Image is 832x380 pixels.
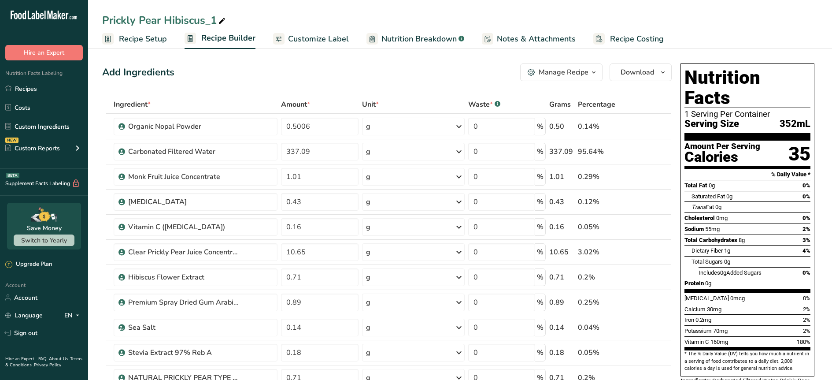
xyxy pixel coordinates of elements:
[119,33,167,45] span: Recipe Setup
[684,182,707,189] span: Total Fat
[797,339,810,345] span: 180%
[684,280,704,287] span: Protein
[739,237,745,243] span: 8g
[549,322,574,333] div: 0.14
[5,260,52,269] div: Upgrade Plan
[366,121,370,132] div: g
[691,193,725,200] span: Saturated Fat
[684,169,810,180] section: % Daily Value *
[128,297,238,308] div: Premium Spray Dried Gum Arabic 111 OU
[710,339,728,345] span: 160mg
[578,222,630,232] div: 0.05%
[578,146,630,157] div: 95.64%
[5,45,83,60] button: Hire an Expert
[128,171,238,182] div: Monk Fruit Juice Concentrate
[802,182,810,189] span: 0%
[5,144,60,153] div: Custom Reports
[578,347,630,358] div: 0.05%
[49,356,70,362] a: About Us .
[730,295,745,302] span: 0mcg
[128,272,238,283] div: Hibiscus Flower Extract
[366,347,370,358] div: g
[684,226,704,232] span: Sodium
[578,197,630,207] div: 0.12%
[549,247,574,257] div: 10.65
[64,310,83,320] div: EN
[691,258,723,265] span: Total Sugars
[684,295,729,302] span: [MEDICAL_DATA]
[699,269,762,276] span: Includes Added Sugars
[684,306,706,313] span: Calcium
[14,235,74,246] button: Switch to Yearly
[803,317,810,323] span: 2%
[691,204,714,210] span: Fat
[482,29,576,49] a: Notes & Attachments
[549,347,574,358] div: 0.18
[549,146,574,157] div: 337.09
[5,356,37,362] a: Hire an Expert .
[716,215,728,221] span: 0mg
[578,322,630,333] div: 0.04%
[691,204,706,210] i: Trans
[802,269,810,276] span: 0%
[128,247,238,257] div: Clear Prickly Pear Juice Concentrate WONF
[684,317,694,323] span: Iron
[34,362,61,368] a: Privacy Policy
[102,65,174,80] div: Add Ingredients
[684,110,810,119] div: 1 Serving Per Container
[802,193,810,200] span: 0%
[128,197,238,207] div: [MEDICAL_DATA]
[684,67,810,108] h1: Nutrition Facts
[724,258,730,265] span: 0g
[578,171,630,182] div: 0.29%
[468,99,500,110] div: Waste
[780,119,810,130] span: 352mL
[362,99,379,110] span: Unit
[726,193,732,200] span: 0g
[5,138,18,143] div: NEW
[684,119,739,130] span: Serving Size
[705,280,711,287] span: 0g
[610,33,664,45] span: Recipe Costing
[128,121,238,132] div: Organic Nopal Powder
[705,226,720,232] span: 55mg
[128,347,238,358] div: Stevia Extract 97% Reb A
[802,226,810,232] span: 2%
[803,295,810,302] span: 0%
[695,317,711,323] span: 0.2mg
[684,350,810,372] section: * The % Daily Value (DV) tells you how much a nutrient in a serving of food contributes to a dail...
[102,29,167,49] a: Recipe Setup
[578,272,630,283] div: 0.2%
[788,142,810,166] div: 35
[5,356,82,368] a: Terms & Conditions .
[128,146,238,157] div: Carbonated Filtered Water
[102,12,227,28] div: Prickly Pear Hibiscus_1
[713,328,728,334] span: 70mg
[128,222,238,232] div: Vitamin C ([MEDICAL_DATA])
[549,197,574,207] div: 0.43
[549,272,574,283] div: 0.71
[114,99,151,110] span: Ingredient
[720,269,726,276] span: 0g
[185,28,255,49] a: Recipe Builder
[684,151,760,164] div: Calories
[366,297,370,308] div: g
[366,222,370,232] div: g
[578,99,615,110] span: Percentage
[549,297,574,308] div: 0.89
[366,146,370,157] div: g
[27,224,62,233] div: Save Money
[691,247,723,254] span: Dietary Fiber
[288,33,349,45] span: Customize Label
[802,237,810,243] span: 3%
[6,173,19,178] div: BETA
[549,121,574,132] div: 0.50
[5,308,43,323] a: Language
[621,67,654,78] span: Download
[707,306,721,313] span: 30mg
[539,67,588,78] div: Manage Recipe
[128,322,238,333] div: Sea Salt
[715,204,721,210] span: 0g
[549,99,571,110] span: Grams
[593,29,664,49] a: Recipe Costing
